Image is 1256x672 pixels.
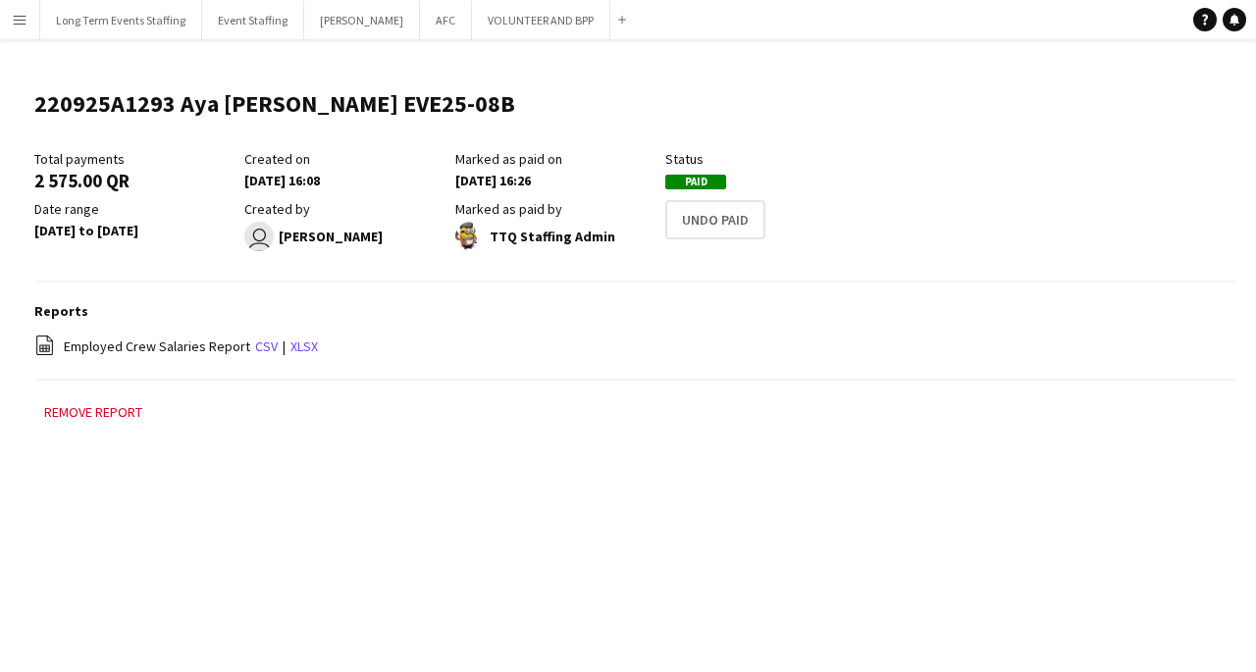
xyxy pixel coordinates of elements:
[455,172,655,189] div: [DATE] 16:26
[665,200,765,239] button: Undo Paid
[455,222,655,251] div: TTQ Staffing Admin
[455,150,655,168] div: Marked as paid on
[34,200,235,218] div: Date range
[40,1,202,39] button: Long Term Events Staffing
[202,1,304,39] button: Event Staffing
[244,172,445,189] div: [DATE] 16:08
[34,89,515,119] h1: 220925A1293 Aya [PERSON_NAME] EVE25-08B
[34,150,235,168] div: Total payments
[420,1,472,39] button: AFC
[34,172,235,189] div: 2 575.00 QR
[290,337,318,355] a: xlsx
[34,400,152,424] button: Remove report
[455,200,655,218] div: Marked as paid by
[244,222,445,251] div: [PERSON_NAME]
[255,337,278,355] a: csv
[244,200,445,218] div: Created by
[244,150,445,168] div: Created on
[665,175,726,189] span: Paid
[665,150,865,168] div: Status
[64,337,250,355] span: Employed Crew Salaries Report
[304,1,420,39] button: [PERSON_NAME]
[472,1,610,39] button: VOLUNTEER AND BPP
[34,335,1236,359] div: |
[34,222,235,239] div: [DATE] to [DATE]
[34,302,1236,320] h3: Reports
